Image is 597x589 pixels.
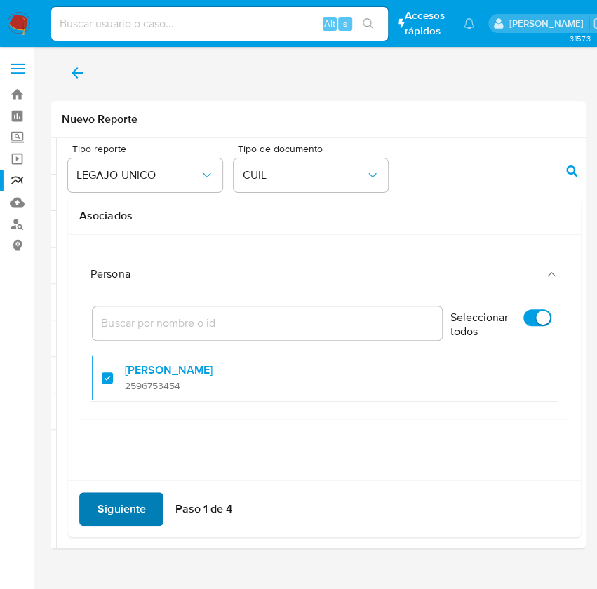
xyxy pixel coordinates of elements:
span: Accesos rápidos [405,8,450,38]
a: Notificaciones [463,18,475,29]
span: Alt [324,17,335,30]
input: Buscar usuario o caso... [51,15,388,33]
span: s [343,17,347,30]
p: eliana.eguerrero@mercadolibre.com [509,17,589,30]
button: search-icon [354,14,382,34]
